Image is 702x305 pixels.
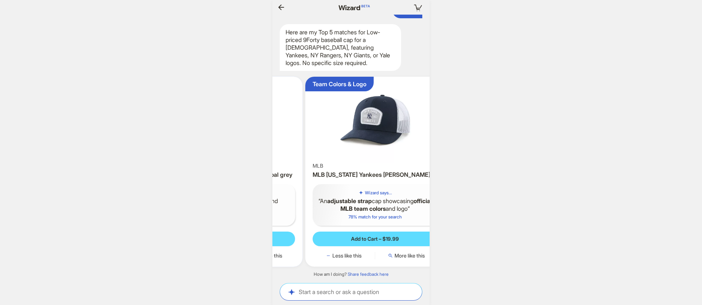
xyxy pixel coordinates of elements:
h5: Wizard says... [365,190,392,196]
span: More like this [395,252,425,259]
div: Here are my Top 5 matches for Low-priced 9Forty baseball cap for a [DEMOGRAPHIC_DATA], featuring ... [280,24,401,71]
button: Add to Cart – $19.99 [313,232,438,246]
q: An cap showcasing and logo [318,197,432,213]
img: MLB New York Yankees Clayford Hat [308,80,442,163]
a: Share feedback here [348,271,389,277]
span: Add to Cart – $19.99 [351,236,399,242]
div: Team Colors & Logo [313,80,366,88]
b: official MLB team colors [340,197,432,212]
span: MLB [313,163,323,169]
span: 78 % match for your search [348,214,402,220]
b: adjustable strap [327,197,372,205]
div: Team Colors & LogoMLB New York Yankees Clayford HatMLBMLB [US_STATE] Yankees [PERSON_NAME]Wizard ... [305,77,445,267]
button: Less like this [313,252,375,259]
button: More like this [375,252,438,259]
span: Less like this [332,252,362,259]
div: How am I doing? [272,271,430,277]
h3: MLB [US_STATE] Yankees [PERSON_NAME] [313,171,438,179]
